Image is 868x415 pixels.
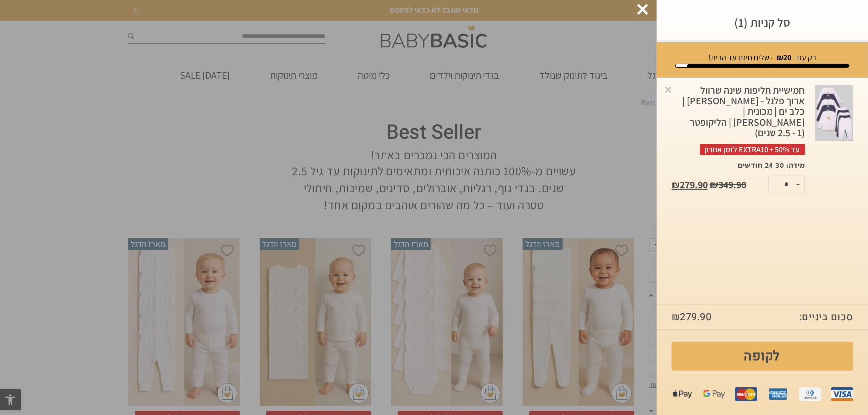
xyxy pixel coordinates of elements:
[663,84,673,94] a: Remove this item
[710,178,746,191] bdi: 349.90
[672,85,805,160] a: חמישיית חליפות שינה שרוול ארוך פלנל - [PERSON_NAME] | כלב ים | מכונית | [PERSON_NAME] | הליקופטר ...
[4,4,126,83] button: zendesk chatHave questions? We're here to help!
[795,52,816,63] span: רק עוד
[700,144,805,155] span: עד 50% + EXTRA10 לזמן אחרון
[672,383,693,405] img: apple%20pay.png
[710,178,718,191] span: ₪
[831,383,853,405] img: visa.png
[16,5,113,15] div: zendesk chat
[783,52,791,63] span: 20
[792,176,805,193] button: +
[672,310,712,324] bdi: 279.90
[672,178,708,191] bdi: 279.90
[784,160,805,171] dt: מידה:
[767,383,789,405] img: amex.png
[799,310,853,324] strong: סכום ביניים:
[777,52,791,63] strong: ₪
[769,176,781,193] button: -
[672,85,805,155] div: חמישיית חליפות שינה שרוול ארוך פלנל - [PERSON_NAME] | כלב ים | מכונית | [PERSON_NAME] | הליקופטר ...
[672,310,680,324] span: ₪
[738,160,784,171] p: 24-30 חודשים
[708,52,773,63] span: - שליח חינם עד הבית!
[9,15,71,80] td: Have questions? We're here to help!
[799,383,821,405] img: diners.png
[672,15,853,30] h3: סל קניות (1)
[703,383,725,405] img: gpay.png
[776,176,796,193] input: כמות המוצר
[672,342,853,371] a: לקופה
[672,178,680,191] span: ₪
[735,383,757,405] img: mastercard.png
